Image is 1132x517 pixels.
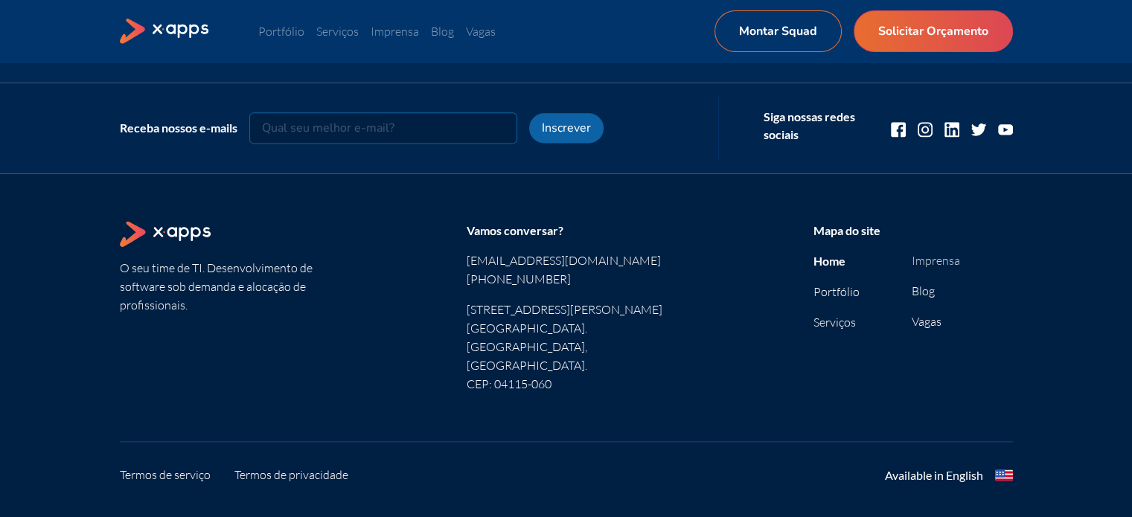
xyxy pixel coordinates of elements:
[371,24,419,39] a: Imprensa
[234,466,348,484] a: Termos de privacidade
[467,375,666,394] p: CEP: 04115-060
[912,253,960,268] a: Imprensa
[714,10,842,52] a: Montar Squad
[467,251,666,270] a: [EMAIL_ADDRESS][DOMAIN_NAME]
[912,283,935,298] a: Blog
[466,24,496,39] a: Vagas
[764,108,867,144] div: Siga nossas redes sociais
[813,284,860,299] a: Portfólio
[529,113,604,143] button: Inscrever
[813,254,845,268] a: Home
[431,24,454,39] a: Blog
[120,466,211,484] a: Termos de serviço
[885,466,983,484] div: Available in English
[467,301,666,319] p: [STREET_ADDRESS][PERSON_NAME]
[813,315,856,330] a: Serviços
[120,221,319,394] section: O seu time de TI. Desenvolvimento de software sob demanda e alocação de profissionais.
[120,119,237,137] div: Receba nossos e-mails
[258,24,304,39] a: Portfólio
[249,112,517,144] input: Qual seu melhor e-mail?
[467,270,666,289] a: [PHONE_NUMBER]
[467,221,666,240] div: Vamos conversar?
[912,314,941,329] a: Vagas
[854,10,1013,52] a: Solicitar Orçamento
[467,319,666,375] p: [GEOGRAPHIC_DATA]. [GEOGRAPHIC_DATA], [GEOGRAPHIC_DATA].
[885,466,1013,484] a: Available in English
[813,221,1013,240] div: Mapa do site
[316,24,359,39] a: Serviços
